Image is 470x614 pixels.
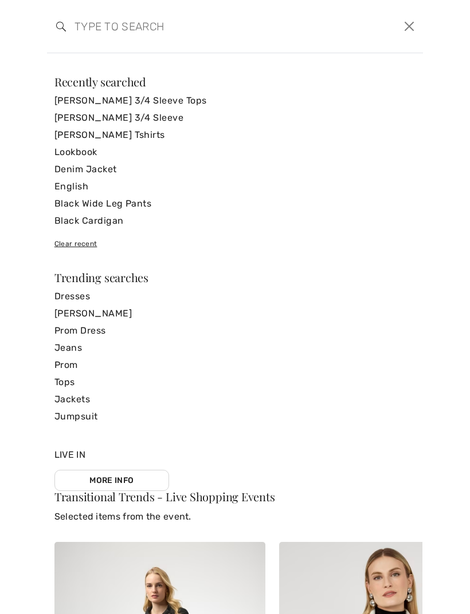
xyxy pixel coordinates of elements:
img: search the website [56,22,66,31]
a: Denim Jacket [54,161,416,178]
a: Black Cardigan [54,212,416,229]
a: More Info [54,470,169,491]
a: [PERSON_NAME] [54,305,416,322]
button: Close [401,17,418,35]
div: Recently searched [54,76,416,88]
a: Prom Dress [54,322,416,339]
a: Prom [54,356,416,374]
a: Jumpsuit [54,408,416,425]
a: Lookbook [54,144,416,161]
a: [PERSON_NAME] 3/4 Sleeve [54,109,416,126]
a: [PERSON_NAME] 3/4 Sleeve Tops [54,92,416,109]
a: Black Wide Leg Pants [54,195,416,212]
a: [PERSON_NAME] Tshirts [54,126,416,144]
div: Clear recent [54,239,416,249]
a: Jeans [54,339,416,356]
input: TYPE TO SEARCH [66,9,324,43]
a: Tops [54,374,416,391]
span: Transitional Trends - Live Shopping Events [54,489,275,504]
a: Jackets [54,391,416,408]
a: Dresses [54,288,416,305]
div: Trending searches [54,272,416,283]
div: Live In [54,448,169,491]
p: Selected items from the event. [54,510,416,524]
a: English [54,178,416,195]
